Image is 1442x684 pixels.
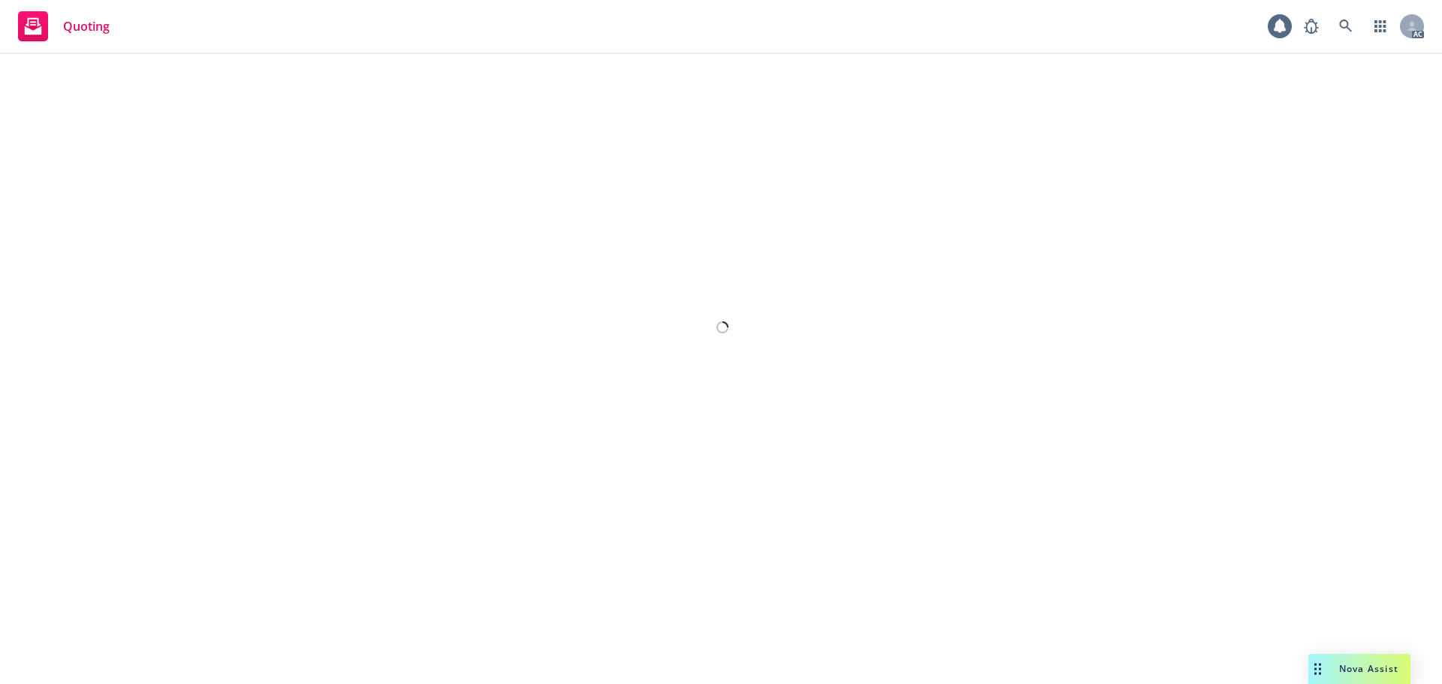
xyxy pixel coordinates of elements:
a: Search [1331,11,1361,41]
span: Quoting [63,20,110,32]
a: Quoting [12,5,116,47]
a: Switch app [1365,11,1395,41]
div: Drag to move [1308,654,1327,684]
span: Nova Assist [1339,662,1398,675]
button: Nova Assist [1308,654,1410,684]
a: Report a Bug [1296,11,1326,41]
